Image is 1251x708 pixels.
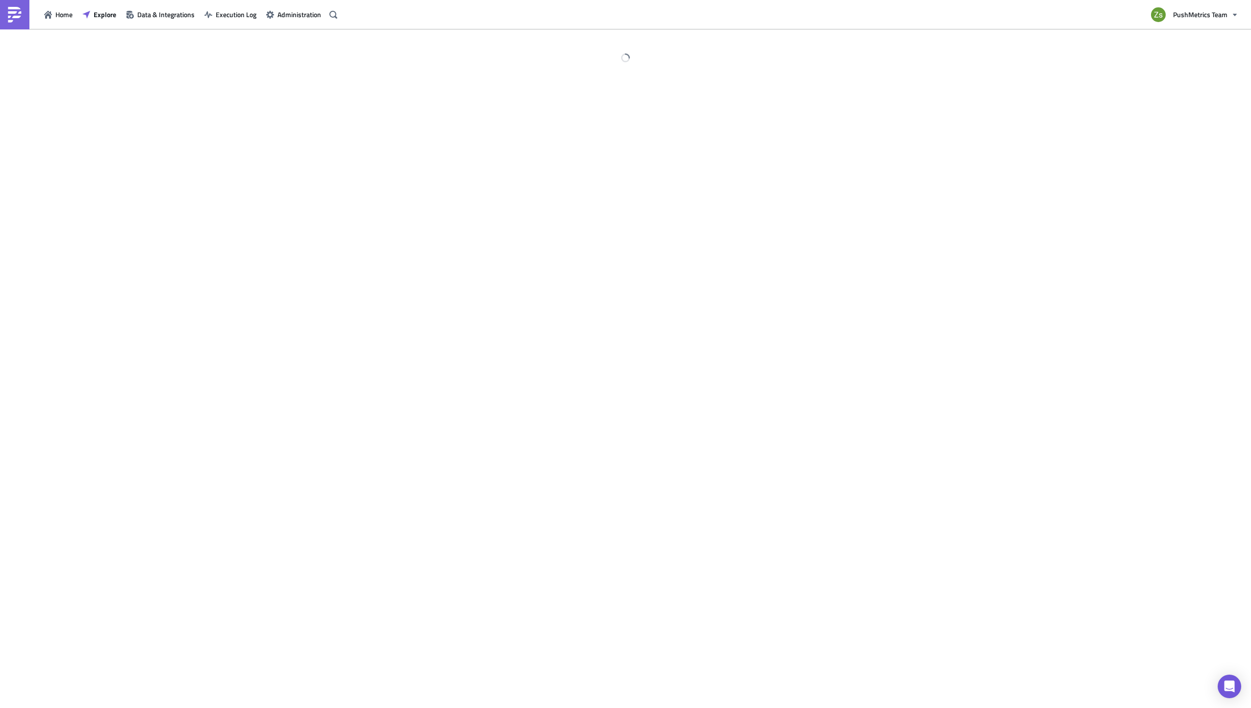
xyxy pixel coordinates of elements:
[1145,4,1244,25] button: PushMetrics Team
[261,7,326,22] button: Administration
[1150,6,1167,23] img: Avatar
[94,9,116,20] span: Explore
[39,7,77,22] button: Home
[121,7,200,22] button: Data & Integrations
[200,7,261,22] button: Execution Log
[137,9,195,20] span: Data & Integrations
[1218,675,1241,698] div: Open Intercom Messenger
[1173,9,1227,20] span: PushMetrics Team
[7,7,23,23] img: PushMetrics
[216,9,256,20] span: Execution Log
[277,9,321,20] span: Administration
[77,7,121,22] button: Explore
[55,9,73,20] span: Home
